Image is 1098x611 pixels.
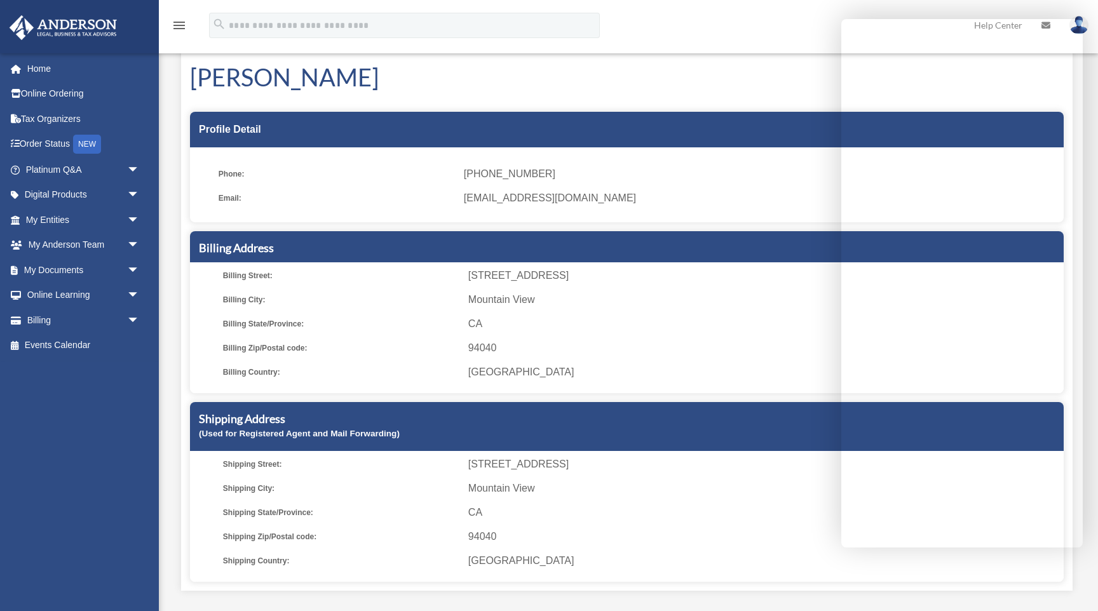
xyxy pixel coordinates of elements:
span: arrow_drop_down [127,283,152,309]
span: arrow_drop_down [127,307,152,333]
span: arrow_drop_down [127,257,152,283]
span: [GEOGRAPHIC_DATA] [468,363,1059,381]
span: Mountain View [468,291,1059,309]
span: Billing Street: [223,267,459,285]
h5: Shipping Address [199,411,1055,427]
h1: [PERSON_NAME] [190,60,1064,94]
a: Digital Productsarrow_drop_down [9,182,159,208]
img: User Pic [1069,16,1088,34]
span: Billing State/Province: [223,315,459,333]
span: arrow_drop_down [127,232,152,258]
span: Email: [219,189,455,207]
span: CA [468,315,1059,333]
span: Billing Zip/Postal code: [223,339,459,357]
span: Shipping Street: [223,455,459,473]
h5: Billing Address [199,240,1055,256]
a: Billingarrow_drop_down [9,307,159,333]
span: Mountain View [468,480,1059,497]
img: Anderson Advisors Platinum Portal [6,15,121,40]
a: Platinum Q&Aarrow_drop_down [9,157,159,182]
span: 94040 [468,528,1059,546]
span: Shipping Zip/Postal code: [223,528,459,546]
a: Order StatusNEW [9,131,159,158]
span: 94040 [468,339,1059,357]
iframe: Chat Window [841,19,1083,547]
a: menu [172,22,187,33]
a: Home [9,56,159,81]
a: My Documentsarrow_drop_down [9,257,159,283]
span: arrow_drop_down [127,157,152,183]
span: Shipping Country: [223,552,459,570]
a: Online Ordering [9,81,159,107]
span: arrow_drop_down [127,182,152,208]
span: arrow_drop_down [127,207,152,233]
span: Shipping City: [223,480,459,497]
span: Shipping State/Province: [223,504,459,521]
span: CA [468,504,1059,521]
span: Phone: [219,165,455,183]
span: [STREET_ADDRESS] [468,267,1059,285]
span: [GEOGRAPHIC_DATA] [468,552,1059,570]
span: Billing City: [223,291,459,309]
a: My Entitiesarrow_drop_down [9,207,159,232]
i: menu [172,18,187,33]
i: search [212,17,226,31]
span: [PHONE_NUMBER] [464,165,1055,183]
span: [EMAIL_ADDRESS][DOMAIN_NAME] [464,189,1055,207]
a: Events Calendar [9,333,159,358]
span: [STREET_ADDRESS] [468,455,1059,473]
div: NEW [73,135,101,154]
a: Tax Organizers [9,106,159,131]
div: Profile Detail [190,112,1064,147]
span: Billing Country: [223,363,459,381]
a: My Anderson Teamarrow_drop_down [9,232,159,258]
small: (Used for Registered Agent and Mail Forwarding) [199,429,400,438]
a: Online Learningarrow_drop_down [9,283,159,308]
